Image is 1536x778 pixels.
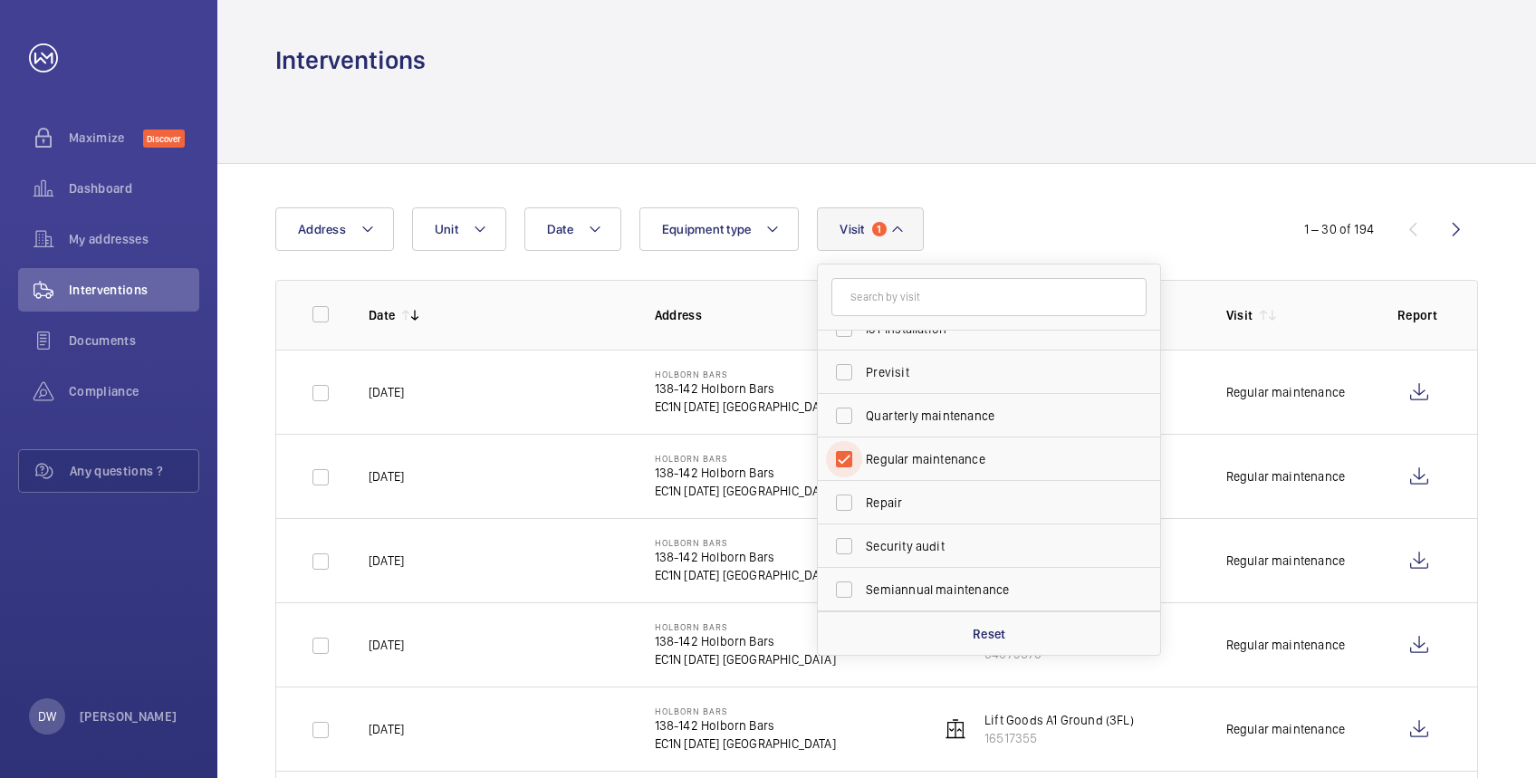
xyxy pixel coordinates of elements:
span: Previsit [866,363,1115,381]
p: EC1N [DATE] [GEOGRAPHIC_DATA] [655,482,836,500]
p: Reset [973,625,1006,643]
p: EC1N [DATE] [GEOGRAPHIC_DATA] [655,398,836,416]
span: Quarterly maintenance [866,407,1115,425]
span: Documents [69,331,199,350]
div: Regular maintenance [1226,720,1345,738]
p: Holborn Bars [655,369,836,379]
p: Holborn Bars [655,706,836,716]
span: 1 [872,222,887,236]
p: EC1N [DATE] [GEOGRAPHIC_DATA] [655,735,836,753]
p: 138-142 Holborn Bars [655,464,836,482]
input: Search by visit [831,278,1147,316]
p: Visit [1226,306,1253,324]
p: [DATE] [369,720,404,738]
p: Lift Goods A1 Ground (3FL) [984,711,1134,729]
span: Security audit [866,537,1115,555]
p: DW [38,707,56,725]
span: Compliance [69,382,199,400]
span: Equipment type [662,222,752,236]
span: Semiannual maintenance [866,581,1115,599]
p: [DATE] [369,636,404,654]
div: Regular maintenance [1226,467,1345,485]
span: Discover [143,130,185,148]
button: Visit1 [817,207,923,251]
span: Address [298,222,346,236]
p: Date [369,306,395,324]
p: 138-142 Holborn Bars [655,379,836,398]
span: Visit [840,222,864,236]
p: 16517355 [984,729,1134,747]
div: 1 – 30 of 194 [1304,220,1374,238]
p: [DATE] [369,383,404,401]
span: Unit [435,222,458,236]
p: Holborn Bars [655,537,836,548]
p: Holborn Bars [655,453,836,464]
span: Interventions [69,281,199,299]
span: Maximize [69,129,143,147]
p: Address [655,306,912,324]
p: [PERSON_NAME] [80,707,178,725]
span: Date [547,222,573,236]
button: Unit [412,207,506,251]
p: 138-142 Holborn Bars [655,548,836,566]
p: [DATE] [369,552,404,570]
div: Regular maintenance [1226,636,1345,654]
button: Address [275,207,394,251]
img: elevator.svg [945,718,966,740]
span: Regular maintenance [866,450,1115,468]
p: Report [1397,306,1441,324]
p: [DATE] [369,467,404,485]
span: Dashboard [69,179,199,197]
p: EC1N [DATE] [GEOGRAPHIC_DATA] [655,566,836,584]
div: Regular maintenance [1226,552,1345,570]
div: Regular maintenance [1226,383,1345,401]
span: Any questions ? [70,462,198,480]
h1: Interventions [275,43,426,77]
p: 138-142 Holborn Bars [655,716,836,735]
p: EC1N [DATE] [GEOGRAPHIC_DATA] [655,650,836,668]
button: Equipment type [639,207,800,251]
p: 138-142 Holborn Bars [655,632,836,650]
button: Date [524,207,621,251]
span: Repair [866,494,1115,512]
p: Holborn Bars [655,621,836,632]
span: My addresses [69,230,199,248]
